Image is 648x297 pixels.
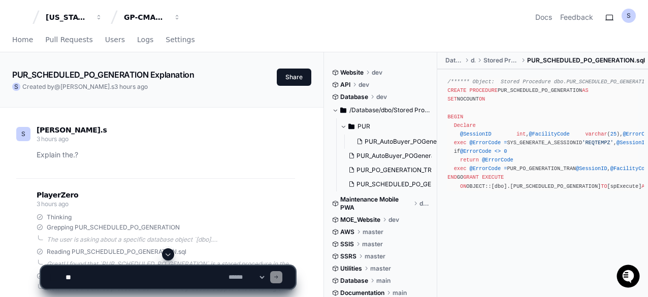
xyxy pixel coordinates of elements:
span: [PERSON_NAME].s [37,126,107,134]
span: SET [447,96,457,102]
span: API [340,81,350,89]
span: @SessionID [460,131,492,137]
button: GP-CMAG-MP2 [120,8,185,26]
span: Declare [454,122,476,128]
h1: S [21,130,25,138]
button: Feedback [560,12,593,22]
button: PUR_SCHEDULED_PO_GENERATION.sql [344,177,432,191]
span: SSIS [340,240,354,248]
span: ON [479,96,485,102]
span: <> [495,148,501,154]
span: int [516,131,526,137]
span: @ErrorCode [482,157,513,163]
span: Settings [166,37,195,43]
a: Users [105,28,125,52]
span: Created by [22,83,148,91]
span: Users [105,37,125,43]
span: PUR_SCHEDULED_PO_GENERATION.sql [357,180,471,188]
span: END [447,174,457,180]
span: Logs [137,37,153,43]
span: Database [445,56,462,64]
img: PlayerZero [10,10,30,30]
div: [US_STATE] Pacific [46,12,89,22]
span: /Database/dbo/Stored Procedures [349,106,430,114]
span: master [363,228,383,236]
app-text-character-animate: PUR_SCHEDULED_PO_GENERATION Explanation [12,70,194,80]
div: PUR_SCHEDULED_PO_GENERATION NOCOUNT , ( ), , , ( ), SYS_GENERATE_A_SESSIONID , output, output, ou... [447,78,638,191]
button: S [622,9,636,23]
span: 0 [504,148,507,154]
span: Pylon [101,107,123,114]
iframe: Open customer support [615,263,643,291]
span: Website [340,69,364,77]
div: The user is asking about a specific database object `[dbo].[PUR_SCHEDULED_PO_GENERATION]`. This a... [47,236,295,244]
span: return [460,157,479,163]
span: AS [641,183,647,189]
span: 'REQTEMPZ' [582,140,613,146]
span: PROCEDURE [469,87,497,93]
span: Maintenance Mobile PWA [340,195,411,212]
span: @SessionID [576,166,607,172]
span: @ErrorCode [460,148,492,154]
button: Start new chat [173,79,185,91]
span: dev [388,216,399,224]
span: PUR_SCHEDULED_PO_GENERATION.sql [527,56,645,64]
span: AS [582,87,588,93]
span: 3 hours ago [37,200,69,208]
span: dev [376,93,387,101]
span: master [362,240,383,248]
button: PUR_AutoBuyer_POGenerate.sql [352,135,440,149]
button: PUR [340,118,438,135]
span: dev [419,200,430,208]
span: @FacilityCode [529,131,570,137]
h1: S [627,12,631,20]
button: PUR_AutoBuyer_POGenerate.sql [344,149,432,163]
span: varchar [585,131,607,137]
a: Logs [137,28,153,52]
span: dev [359,81,369,89]
span: GRANT [463,174,479,180]
span: PUR [358,122,370,130]
span: = [504,140,507,146]
button: Share [277,69,311,86]
span: 3 hours ago [37,135,69,143]
span: BEGIN [447,114,463,120]
span: exec [454,166,467,172]
button: /Database/dbo/Stored Procedures [332,102,430,118]
span: @SessionID [617,140,648,146]
img: 1736555170064-99ba0984-63c1-480f-8ee9-699278ef63ed [10,76,28,94]
span: = [504,166,507,172]
span: @ErrorCode [469,140,501,146]
span: 25 [610,131,617,137]
a: Pull Requests [45,28,92,52]
span: PlayerZero [37,192,78,198]
span: PUR_PO_GENERATION_TRAN.sql [357,166,450,174]
span: AWS [340,228,354,236]
svg: Directory [340,104,346,116]
span: MOE_Website [340,216,380,224]
span: @ErrorCode [469,166,501,172]
span: EXECUTE [482,174,504,180]
span: Pull Requests [45,37,92,43]
a: Settings [166,28,195,52]
span: dev [372,69,382,77]
span: exec [454,140,467,146]
h1: S [14,83,18,91]
span: [PERSON_NAME].s [60,83,114,90]
button: [US_STATE] Pacific [42,8,107,26]
span: PUR_AutoBuyer_POGenerate.sql [365,138,458,146]
a: Docs [535,12,552,22]
span: 3 hours ago [114,83,148,90]
p: Explain the . ? [37,149,295,161]
div: Welcome [10,41,185,57]
span: @ [54,83,60,90]
span: Stored Procedures [483,56,519,64]
a: Powered byPylon [72,106,123,114]
span: ON [460,183,466,189]
svg: Directory [348,120,354,133]
a: Home [12,28,33,52]
div: GP-CMAG-MP2 [124,12,168,22]
button: PUR_PO_GENERATION_TRAN.sql [344,163,432,177]
span: TO [601,183,607,189]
